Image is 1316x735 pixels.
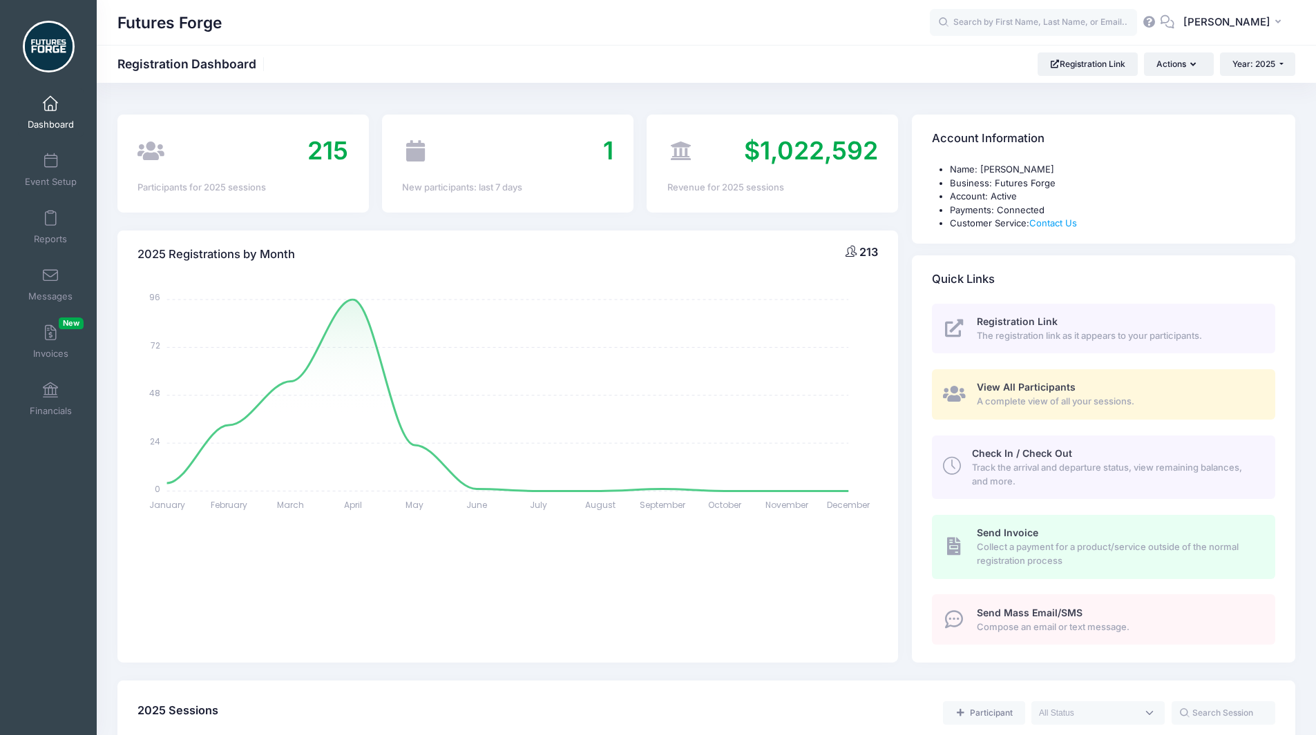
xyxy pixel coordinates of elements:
[1039,707,1137,719] textarea: Search
[402,181,613,195] div: New participants: last 7 days
[18,146,84,194] a: Event Setup
[406,499,424,511] tspan: May
[977,315,1058,327] span: Registration Link
[640,499,686,511] tspan: September
[278,499,305,511] tspan: March
[765,499,809,511] tspan: November
[1174,7,1295,39] button: [PERSON_NAME]
[466,499,487,511] tspan: June
[932,515,1275,578] a: Send Invoice Collect a payment for a product/service outside of the normal registration process
[25,176,77,188] span: Event Setup
[307,135,348,166] span: 215
[530,499,547,511] tspan: July
[137,703,218,717] span: 2025 Sessions
[151,339,160,351] tspan: 72
[603,135,613,166] span: 1
[950,177,1275,190] li: Business: Futures Forge
[1172,701,1275,725] input: Search Session
[18,317,84,366] a: InvoicesNew
[137,235,295,274] h4: 2025 Registrations by Month
[18,203,84,251] a: Reports
[972,461,1259,488] span: Track the arrival and departure status, view remaining balances, and more.
[1038,52,1138,76] a: Registration Link
[211,499,247,511] tspan: February
[932,259,995,299] h4: Quick Links
[23,21,75,72] img: Futures Forge
[137,181,348,195] div: Participants for 2025 sessions
[155,483,160,495] tspan: 0
[977,540,1259,567] span: Collect a payment for a product/service outside of the normal registration process
[18,375,84,423] a: Financials
[1183,14,1270,30] span: [PERSON_NAME]
[932,594,1275,645] a: Send Mass Email/SMS Compose an email or text message.
[1220,52,1295,76] button: Year: 2025
[943,701,1024,725] a: Add a new manual registration
[977,395,1259,409] span: A complete view of all your sessions.
[977,329,1259,343] span: The registration link as it appears to your participants.
[33,348,68,360] span: Invoices
[950,190,1275,204] li: Account: Active
[950,217,1275,231] li: Customer Service:
[59,317,84,329] span: New
[859,245,878,259] span: 213
[117,57,268,71] h1: Registration Dashboard
[34,233,67,245] span: Reports
[18,88,84,137] a: Dashboard
[344,499,362,511] tspan: April
[708,499,742,511] tspan: October
[28,119,74,130] span: Dashboard
[827,499,870,511] tspan: December
[977,381,1076,393] span: View All Participants
[932,369,1275,420] a: View All Participants A complete view of all your sessions.
[117,7,222,39] h1: Futures Forge
[28,291,73,302] span: Messages
[30,405,72,417] span: Financials
[977,620,1259,634] span: Compose an email or text message.
[1232,59,1275,69] span: Year: 2025
[667,181,878,195] div: Revenue for 2025 sessions
[977,607,1083,618] span: Send Mass Email/SMS
[1029,217,1077,228] a: Contact Us
[932,435,1275,499] a: Check In / Check Out Track the arrival and departure status, view remaining balances, and more.
[586,499,616,511] tspan: August
[932,119,1045,159] h4: Account Information
[972,447,1072,459] span: Check In / Check Out
[149,387,160,399] tspan: 48
[149,291,160,303] tspan: 96
[950,163,1275,177] li: Name: [PERSON_NAME]
[930,9,1137,37] input: Search by First Name, Last Name, or Email...
[150,435,160,447] tspan: 24
[149,499,185,511] tspan: January
[932,304,1275,354] a: Registration Link The registration link as it appears to your participants.
[744,135,878,166] span: $1,022,592
[977,527,1038,538] span: Send Invoice
[1144,52,1213,76] button: Actions
[18,260,84,308] a: Messages
[950,204,1275,217] li: Payments: Connected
